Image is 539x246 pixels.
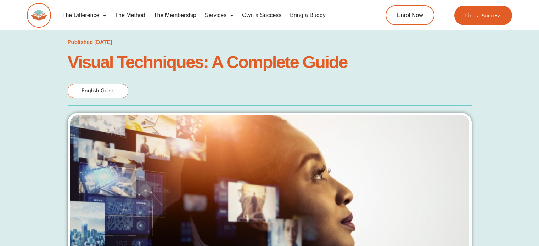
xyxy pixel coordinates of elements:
[465,13,501,18] span: Find a Success
[58,7,111,23] a: The Difference
[94,39,112,45] time: [DATE]
[150,7,201,23] a: The Membership
[397,12,423,18] span: Enrol Now
[68,54,472,70] h1: Visual Techniques: A Complete Guide
[68,39,93,45] span: Published
[386,5,434,25] a: Enrol Now
[238,7,286,23] a: Own a Success
[111,7,149,23] a: The Method
[454,6,512,25] a: Find a Success
[68,37,112,47] a: Published [DATE]
[286,7,330,23] a: Bring a Buddy
[82,87,114,94] span: English Guide
[58,7,358,23] nav: Menu
[201,7,238,23] a: Services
